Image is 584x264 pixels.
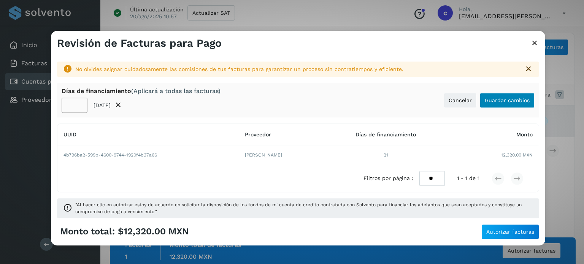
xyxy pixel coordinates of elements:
span: Filtros por página : [363,174,413,182]
div: No olvides asignar cuidadosamente las comisiones de tus facturas para garantizar un proceso sin c... [75,65,518,73]
span: Proveedor [245,131,271,138]
td: 21 [324,145,448,165]
span: (Aplicará a todas las facturas) [131,87,221,95]
span: "Al hacer clic en autorizar estoy de acuerdo en solicitar la disposición de los fondos de mi cuen... [75,201,533,215]
span: Monto [516,131,533,138]
span: $12,320.00 MXN [118,226,189,237]
span: 12,320.00 MXN [501,152,533,159]
span: Monto total: [60,226,115,237]
span: Guardar cambios [485,98,530,103]
h3: Revisión de Facturas para Pago [57,37,222,50]
div: Días de financiamiento [62,87,221,95]
span: Autorizar facturas [486,229,534,234]
span: Días de financiamiento [355,131,416,138]
button: Guardar cambios [480,93,535,108]
span: UUID [63,131,76,138]
p: [DATE] [94,102,111,109]
span: Cancelar [449,98,472,103]
button: Autorizar facturas [481,224,539,239]
span: 1 - 1 de 1 [457,174,479,182]
button: Cancelar [444,93,477,108]
td: [PERSON_NAME] [239,145,324,165]
td: 4b796ba2-599b-4600-9744-1920f4b37a66 [57,145,239,165]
